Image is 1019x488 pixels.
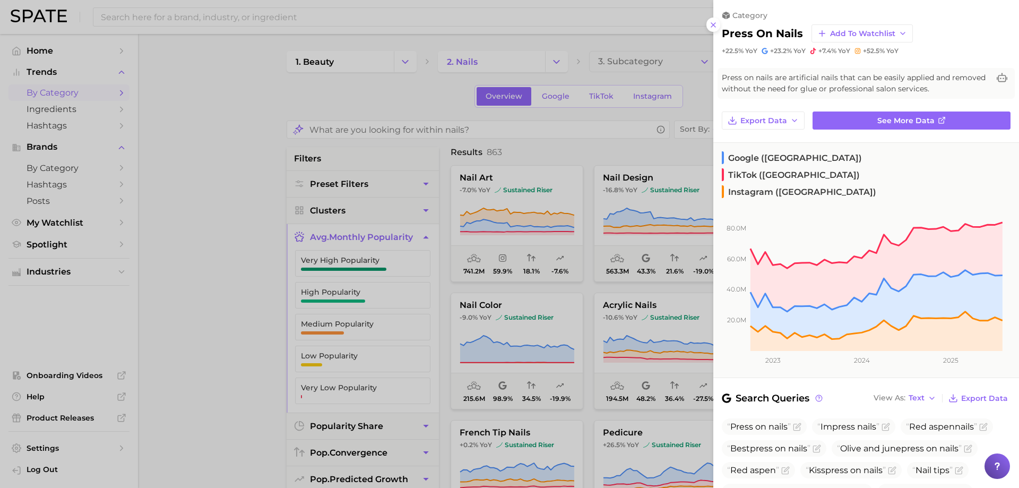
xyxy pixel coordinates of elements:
span: Press on nails are artificial nails that can be easily applied and removed without the need for g... [722,72,989,95]
span: on [755,422,766,432]
button: Export Data [722,112,805,130]
span: on [775,443,786,453]
span: Search Queries [722,391,824,406]
span: Google ([GEOGRAPHIC_DATA]) [722,151,862,164]
span: on [926,443,937,453]
span: Red aspen [727,465,779,475]
span: +23.2% [770,47,792,55]
span: nails [768,422,788,432]
span: Export Data [961,394,1008,403]
span: Text [909,395,925,401]
span: press [901,443,924,453]
span: Press [730,422,753,432]
span: +22.5% [722,47,744,55]
span: TikTok ([GEOGRAPHIC_DATA]) [722,168,860,181]
button: View AsText [871,391,939,405]
button: Flag as miscategorized or irrelevant [781,466,790,475]
span: category [732,11,767,20]
span: Red aspen [906,422,977,432]
button: Flag as miscategorized or irrelevant [882,423,890,431]
span: +52.5% [863,47,885,55]
span: press [832,422,855,432]
button: Add to Watchlist [811,24,913,42]
h2: press on nails [722,27,803,40]
span: press [825,465,848,475]
span: Instagram ([GEOGRAPHIC_DATA]) [722,185,876,198]
button: Export Data [946,391,1011,406]
span: nails [955,422,974,432]
button: Flag as miscategorized or irrelevant [888,466,896,475]
span: Nail tips [912,465,953,475]
span: Olive and june [837,443,962,453]
button: Flag as miscategorized or irrelevant [793,423,801,431]
span: nails [857,422,876,432]
span: YoY [793,47,806,55]
button: Flag as miscategorized or irrelevant [955,466,963,475]
tspan: 2023 [765,356,781,364]
span: nails [939,443,958,453]
span: Im [817,422,879,432]
span: Kiss [806,465,886,475]
tspan: 2025 [943,356,958,364]
span: YoY [745,47,757,55]
a: See more data [813,112,1011,130]
span: nails [788,443,807,453]
span: press [750,443,773,453]
span: Export Data [740,116,787,125]
span: See more data [877,116,935,125]
span: YoY [886,47,899,55]
span: nails [863,465,883,475]
span: View As [874,395,905,401]
button: Flag as miscategorized or irrelevant [979,423,988,431]
button: Flag as miscategorized or irrelevant [813,444,821,453]
span: Add to Watchlist [830,29,895,38]
span: YoY [838,47,850,55]
tspan: 2024 [854,356,870,364]
span: +7.4% [818,47,836,55]
button: Flag as miscategorized or irrelevant [964,444,972,453]
span: on [850,465,861,475]
span: Best [727,443,810,453]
